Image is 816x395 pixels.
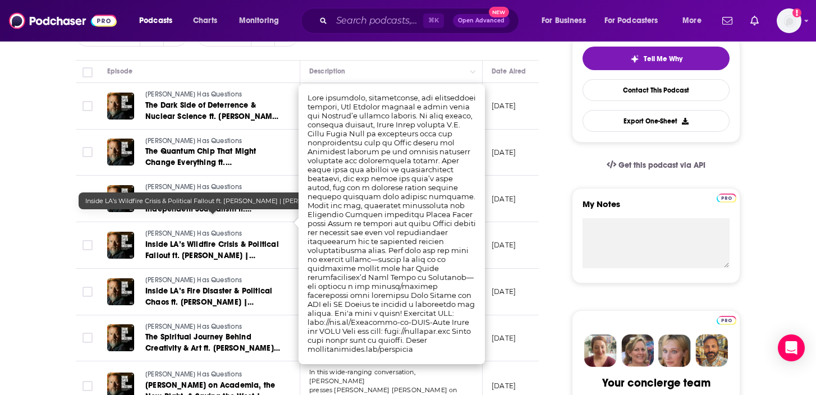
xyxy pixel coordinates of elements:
[145,286,280,308] a: Inside LA’s Fire Disaster & Political Chaos ft. [PERSON_NAME] | [PERSON_NAME] Has Questions
[466,65,480,79] button: Column Actions
[423,13,444,28] span: ⌘ K
[145,146,280,168] a: The Quantum Chip That Might Change Everything ft. [PERSON_NAME] | [PERSON_NAME] Has Questions
[492,240,516,250] p: [DATE]
[453,14,510,27] button: Open AdvancedNew
[82,240,93,250] span: Toggle select row
[309,65,345,78] div: Description
[145,370,242,378] span: [PERSON_NAME] Has Questions
[492,194,516,204] p: [DATE]
[231,12,294,30] button: open menu
[145,286,272,318] span: Inside LA’s Fire Disaster & Political Chaos ft. [PERSON_NAME] | [PERSON_NAME] Has Questions
[602,376,710,390] div: Your concierge team
[82,333,93,343] span: Toggle select row
[308,93,476,353] span: Lore ipsumdolo, sitametconse, adi elitseddoei tempori, Utl Etdolor magnaal e admin venia qui Nost...
[583,110,730,132] button: Export One-Sheet
[492,287,516,296] p: [DATE]
[145,239,280,261] a: Inside LA’s Wildfire Crisis & Political Fallout ft. [PERSON_NAME] | [PERSON_NAME] Has Questions |...
[145,332,280,354] a: The Spiritual Journey Behind Creativity & Art ft. [PERSON_NAME] | [PERSON_NAME] Has Questions | V...
[145,100,279,132] span: The Dark Side of Deterrence & Nuclear Science ft. [PERSON_NAME] | [PERSON_NAME] Has Questions
[239,13,279,29] span: Monitoring
[492,65,526,78] div: Date Aired
[597,12,675,30] button: open menu
[145,137,242,145] span: [PERSON_NAME] Has Questions
[145,90,280,100] a: [PERSON_NAME] Has Questions
[717,314,736,325] a: Pro website
[82,287,93,297] span: Toggle select row
[145,136,280,146] a: [PERSON_NAME] Has Questions
[778,334,805,361] div: Open Intercom Messenger
[82,147,93,157] span: Toggle select row
[186,12,224,30] a: Charts
[717,194,736,203] img: Podchaser Pro
[718,11,737,30] a: Show notifications dropdown
[492,101,516,111] p: [DATE]
[145,370,280,380] a: [PERSON_NAME] Has Questions
[583,79,730,101] a: Contact This Podcast
[621,334,654,367] img: Barbara Profile
[145,323,242,330] span: [PERSON_NAME] Has Questions
[145,229,280,239] a: [PERSON_NAME] Has Questions
[492,333,516,343] p: [DATE]
[145,182,280,192] a: [PERSON_NAME] Has Questions
[131,12,187,30] button: open menu
[682,13,702,29] span: More
[792,8,801,17] svg: Add a profile image
[695,334,728,367] img: Jon Profile
[644,54,682,63] span: Tell Me Why
[658,334,691,367] img: Jules Profile
[9,10,117,31] img: Podchaser - Follow, Share and Rate Podcasts
[675,12,716,30] button: open menu
[145,332,280,375] span: The Spiritual Journey Behind Creativity & Art ft. [PERSON_NAME] | [PERSON_NAME] Has Questions | V...
[85,197,420,205] span: Inside LA’s Wildfire Crisis & Political Fallout ft. [PERSON_NAME] | [PERSON_NAME] Has Questions |...
[598,151,714,179] a: Get this podcast via API
[542,13,586,29] span: For Business
[746,11,763,30] a: Show notifications dropdown
[492,148,516,157] p: [DATE]
[145,229,242,237] span: [PERSON_NAME] Has Questions
[534,12,600,30] button: open menu
[145,276,242,284] span: [PERSON_NAME] Has Questions
[82,381,93,391] span: Toggle select row
[145,183,242,191] span: [PERSON_NAME] Has Questions
[193,13,217,29] span: Charts
[717,316,736,325] img: Podchaser Pro
[584,334,617,367] img: Sydney Profile
[145,240,279,283] span: Inside LA’s Wildfire Crisis & Political Fallout ft. [PERSON_NAME] | [PERSON_NAME] Has Questions |...
[630,54,639,63] img: tell me why sparkle
[489,7,509,17] span: New
[583,199,730,218] label: My Notes
[145,322,280,332] a: [PERSON_NAME] Has Questions
[107,65,132,78] div: Episode
[139,13,172,29] span: Podcasts
[777,8,801,33] img: User Profile
[604,13,658,29] span: For Podcasters
[492,381,516,391] p: [DATE]
[458,18,505,24] span: Open Advanced
[332,12,423,30] input: Search podcasts, credits, & more...
[145,100,280,122] a: The Dark Side of Deterrence & Nuclear Science ft. [PERSON_NAME] | [PERSON_NAME] Has Questions
[145,90,242,98] span: [PERSON_NAME] Has Questions
[145,146,276,190] span: The Quantum Chip That Might Change Everything ft. [PERSON_NAME] | [PERSON_NAME] Has Questions
[82,101,93,111] span: Toggle select row
[145,275,280,286] a: [PERSON_NAME] Has Questions
[717,192,736,203] a: Pro website
[583,47,730,70] button: tell me why sparkleTell Me Why
[618,160,705,170] span: Get this podcast via API
[311,8,530,34] div: Search podcasts, credits, & more...
[777,8,801,33] button: Show profile menu
[309,368,415,385] span: In this wide-ranging conversation, [PERSON_NAME]
[777,8,801,33] span: Logged in as kkade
